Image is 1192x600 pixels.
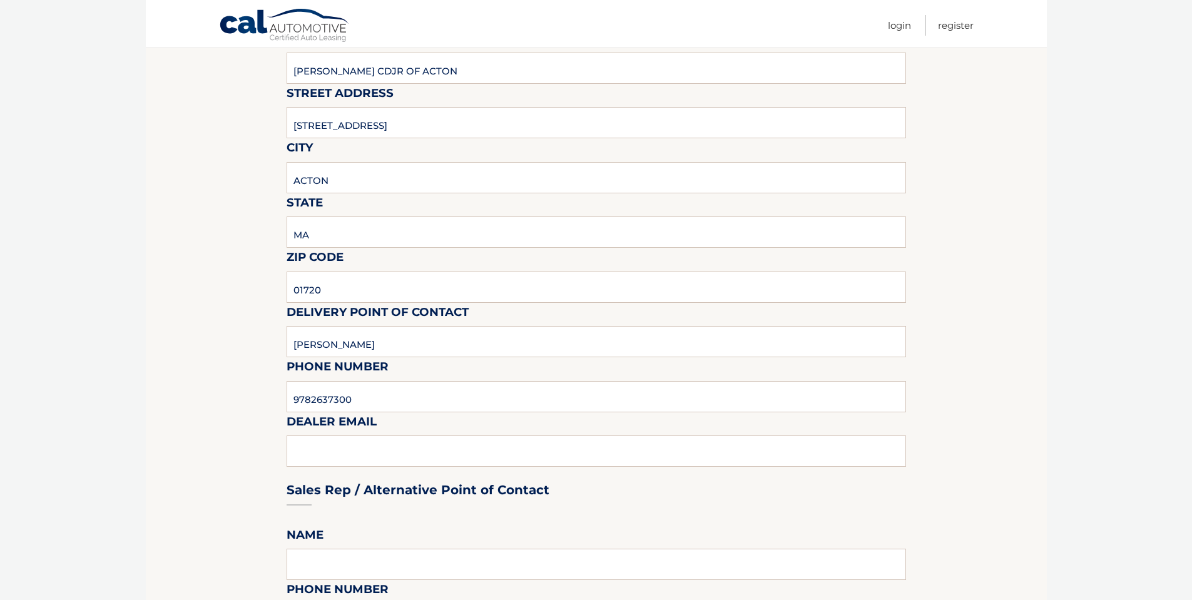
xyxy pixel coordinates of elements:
[287,193,323,216] label: State
[287,138,313,161] label: City
[888,15,911,36] a: Login
[287,84,394,107] label: Street Address
[287,526,323,549] label: Name
[938,15,974,36] a: Register
[219,8,350,44] a: Cal Automotive
[287,303,469,326] label: Delivery Point of Contact
[287,412,377,435] label: Dealer Email
[287,357,389,380] label: Phone Number
[287,248,344,271] label: Zip Code
[287,482,549,498] h3: Sales Rep / Alternative Point of Contact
